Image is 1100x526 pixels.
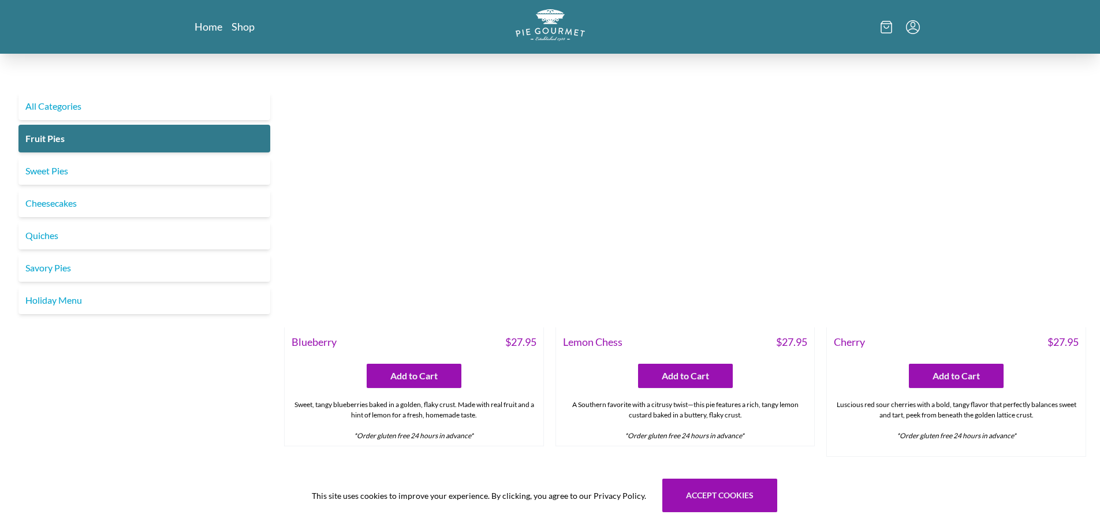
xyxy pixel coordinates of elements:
img: Cherry [826,68,1086,327]
em: *Order gluten free 24 hours in advance* [897,431,1016,440]
button: Add to Cart [909,364,1004,388]
span: Add to Cart [662,369,709,383]
a: Cheesecakes [18,189,270,217]
span: This site uses cookies to improve your experience. By clicking, you agree to our Privacy Policy. [312,490,646,502]
a: Quiches [18,222,270,249]
button: Menu [906,20,920,34]
a: Logo [516,9,585,44]
span: Add to Cart [390,369,438,383]
span: $ 27.95 [505,334,536,350]
span: $ 27.95 [776,334,807,350]
button: Add to Cart [638,364,733,388]
a: Fruit Pies [18,125,270,152]
span: $ 27.95 [1047,334,1079,350]
span: Add to Cart [933,369,980,383]
a: Holiday Menu [18,286,270,314]
em: *Order gluten free 24 hours in advance* [354,431,473,440]
span: Blueberry [292,334,337,350]
div: Sweet, tangy blueberries baked in a golden, flaky crust. Made with real fruit and a hint of lemon... [285,395,543,446]
a: Savory Pies [18,254,270,282]
img: logo [516,9,585,41]
span: Cherry [834,334,865,350]
a: Shop [232,20,255,33]
img: Blueberry [284,68,544,327]
button: Add to Cart [367,364,461,388]
a: All Categories [18,92,270,120]
div: Luscious red sour cherries with a bold, tangy flavor that perfectly balances sweet and tart, peek... [827,395,1086,456]
span: Lemon Chess [563,334,622,350]
a: Sweet Pies [18,157,270,185]
em: *Order gluten free 24 hours in advance* [625,431,744,440]
div: A Southern favorite with a citrusy twist—this pie features a rich, tangy lemon custard baked in a... [556,395,815,446]
a: Home [195,20,222,33]
button: Accept cookies [662,479,777,512]
img: Lemon Chess [555,68,815,327]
